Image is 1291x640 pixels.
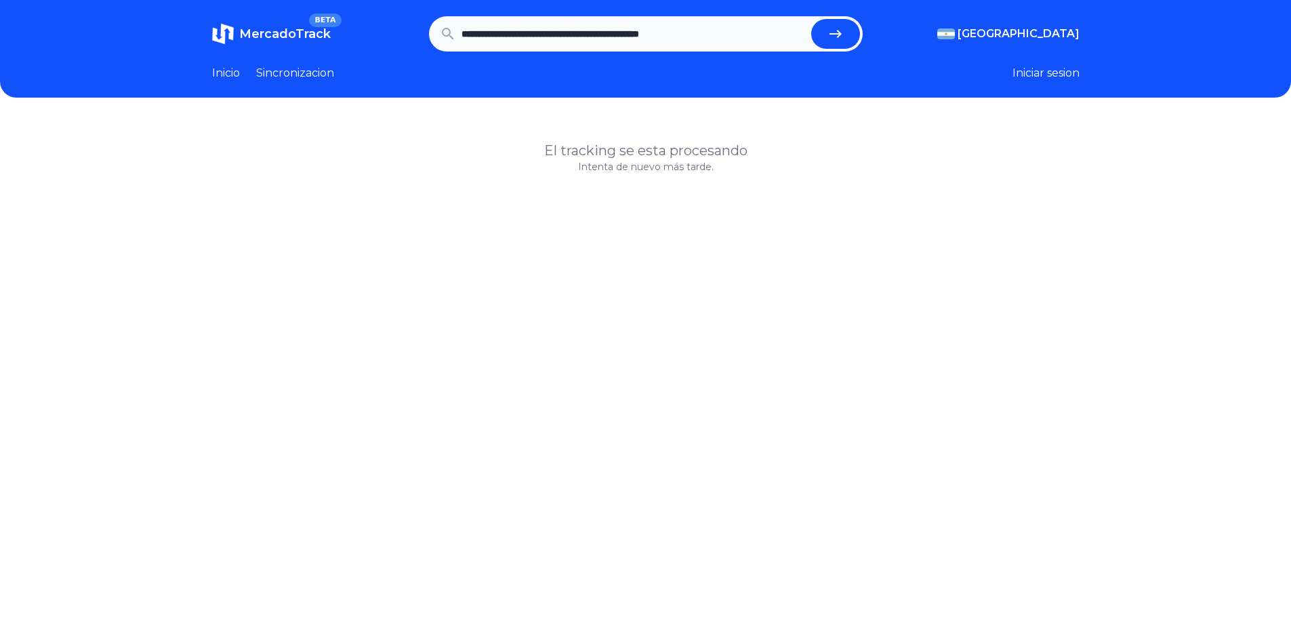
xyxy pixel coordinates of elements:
[937,28,955,39] img: Argentina
[212,23,234,45] img: MercadoTrack
[958,26,1080,42] span: [GEOGRAPHIC_DATA]
[937,26,1080,42] button: [GEOGRAPHIC_DATA]
[212,23,331,45] a: MercadoTrackBETA
[212,141,1080,160] h1: El tracking se esta procesando
[212,65,240,81] a: Inicio
[212,160,1080,174] p: Intenta de nuevo más tarde.
[256,65,334,81] a: Sincronizacion
[239,26,331,41] span: MercadoTrack
[1012,65,1080,81] button: Iniciar sesion
[309,14,341,27] span: BETA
